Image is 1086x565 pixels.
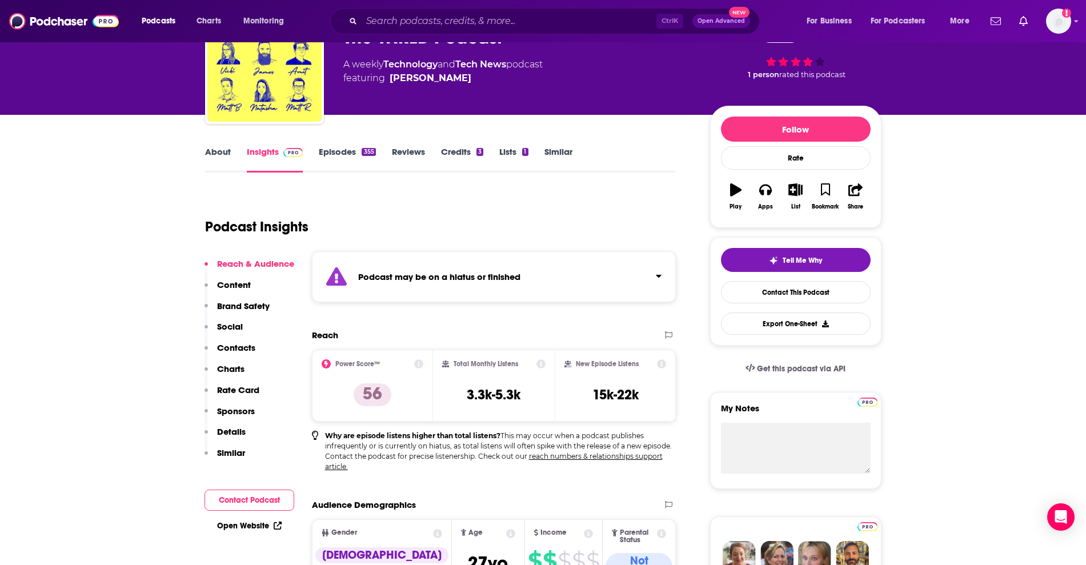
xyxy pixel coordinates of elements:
p: Brand Safety [217,300,270,311]
h2: Power Score™ [335,360,380,368]
p: Social [217,321,243,332]
button: Rate Card [205,384,259,406]
a: Open Website [217,521,282,531]
span: Tell Me Why [783,256,822,265]
button: open menu [863,12,942,30]
div: List [791,203,800,210]
div: Bookmark [812,203,839,210]
button: Follow [721,117,871,142]
button: Apps [751,176,780,217]
a: Technology [383,59,438,70]
div: Open Intercom Messenger [1047,503,1075,531]
span: Open Advanced [698,18,745,24]
span: Gender [331,529,357,536]
button: Similar [205,447,245,468]
h2: Reach [312,330,338,340]
button: Contact Podcast [205,490,294,511]
span: More [950,13,969,29]
strong: Podcast may be on a hiatus or finished [358,271,520,282]
span: rated this podcast [779,70,845,79]
p: This may occur when a podcast publishes infrequently or is currently on hiatus, as total listens ... [325,431,676,472]
a: James Temperton [390,71,471,85]
button: Brand Safety [205,300,270,322]
a: Episodes355 [319,146,375,173]
button: Export One-Sheet [721,312,871,335]
div: 3 [476,148,483,156]
a: reach numbers & relationships support article. [325,452,663,471]
div: A weekly podcast [343,58,543,85]
span: Monitoring [243,13,284,29]
a: Contact This Podcast [721,281,871,303]
button: Share [840,176,870,217]
img: Podchaser Pro [857,522,877,531]
p: Reach & Audience [217,258,294,269]
span: Logged in as meaghankoppel [1046,9,1071,34]
button: open menu [799,12,866,30]
h2: Total Monthly Listens [454,360,518,368]
a: Show notifications dropdown [986,11,1005,31]
p: Sponsors [217,406,255,416]
button: Social [205,321,243,342]
a: InsightsPodchaser Pro [247,146,303,173]
div: Apps [758,203,773,210]
p: Charts [217,363,245,374]
a: About [205,146,231,173]
span: Income [540,529,567,536]
span: Charts [197,13,221,29]
span: 1 person [748,70,779,79]
button: Reach & Audience [205,258,294,279]
span: and [438,59,455,70]
p: Similar [217,447,245,458]
h2: New Episode Listens [576,360,639,368]
img: User Profile [1046,9,1071,34]
button: Show profile menu [1046,9,1071,34]
a: Pro website [857,520,877,531]
button: Open AdvancedNew [692,14,750,28]
a: Credits3 [441,146,483,173]
div: Rate [721,146,871,170]
a: Tech News [455,59,506,70]
button: open menu [942,12,984,30]
div: 1 [522,148,528,156]
span: For Podcasters [871,13,925,29]
div: 56 1 personrated this podcast [710,15,881,86]
h3: 15k-22k [592,386,639,403]
a: Reviews [392,146,425,173]
img: Podchaser - Follow, Share and Rate Podcasts [9,10,119,32]
button: open menu [235,12,299,30]
p: Rate Card [217,384,259,395]
p: Content [217,279,251,290]
a: Get this podcast via API [736,355,855,383]
span: Age [468,529,483,536]
p: 56 [354,383,391,406]
button: tell me why sparkleTell Me Why [721,248,871,272]
a: Charts [189,12,228,30]
div: Share [848,203,863,210]
span: For Business [807,13,852,29]
span: featuring [343,71,543,85]
img: tell me why sparkle [769,256,778,265]
p: Details [217,426,246,437]
div: Play [730,203,742,210]
img: The WIRED Podcast [207,7,322,122]
svg: Add a profile image [1062,9,1071,18]
button: List [780,176,810,217]
button: Sponsors [205,406,255,427]
input: Search podcasts, credits, & more... [362,12,656,30]
img: Podchaser Pro [857,398,877,407]
a: Similar [544,146,572,173]
a: Show notifications dropdown [1015,11,1032,31]
span: Get this podcast via API [757,364,845,374]
section: Click to expand status details [312,251,676,302]
button: Charts [205,363,245,384]
span: Ctrl K [656,14,683,29]
button: Content [205,279,251,300]
span: Parental Status [620,529,655,544]
button: Bookmark [811,176,840,217]
h3: 3.3k-5.3k [467,386,520,403]
h1: Podcast Insights [205,218,308,235]
b: Why are episode listens higher than total listens? [325,431,500,440]
button: open menu [134,12,190,30]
